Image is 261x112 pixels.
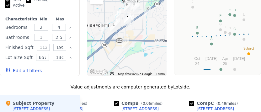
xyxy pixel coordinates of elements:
text: [DATE] [233,56,245,61]
a: [STREET_ADDRESS] [189,106,234,111]
div: [STREET_ADDRESS] [121,106,159,111]
a: Terms (opens in new tab) [156,72,165,76]
div: 26623 170th Ave SE [111,15,123,31]
text: F [220,14,221,17]
div: 17006 SE 264th St [112,7,124,23]
div: Bedrooms [5,23,31,32]
text: 24 [195,61,200,66]
text: K [243,32,245,36]
span: ( miles) [214,101,240,106]
div: Subject Property [5,100,54,106]
div: 17244 SE Wax Rd [120,35,131,51]
button: Clear [69,46,72,49]
text: D [233,8,236,12]
button: Clear [69,56,72,59]
label: Active [5,3,24,8]
a: Open this area in Google Maps (opens a new window) [89,68,109,76]
text: Subject [243,47,254,50]
span: 0.49 [218,101,226,106]
img: Google [89,68,109,76]
div: [STREET_ADDRESS] [13,106,50,111]
div: Comp C [189,100,240,106]
button: Keyboard shortcuts [110,72,114,75]
div: Lot Size Sqft [5,53,33,62]
input: Active [5,3,10,8]
text: C [233,27,236,31]
text: Oct [194,56,200,61]
div: Max [53,17,67,22]
div: Min [36,17,51,22]
text: I [225,25,226,29]
div: Characteristics [5,17,34,22]
text: E [229,8,231,11]
button: Edit all filters [5,67,42,74]
text: G [219,23,222,26]
text: B [196,26,199,29]
button: Clear [69,26,72,29]
div: Finished Sqft [5,43,34,52]
span: ( miles) [139,101,165,106]
div: 18209 SE 261st Ct [142,3,154,19]
div: [STREET_ADDRESS] [197,106,234,111]
text: Apr [222,56,228,61]
div: 17161 SE 264th St [121,11,133,26]
a: [STREET_ADDRESS] [114,106,159,111]
span: 0.06 [143,101,151,106]
div: 16711 SE 268th St [108,19,120,35]
div: 26818 164th Ave SE [99,20,111,35]
text: H [229,26,231,30]
div: Bathrooms [5,33,31,42]
div: Comp B [114,100,165,106]
text: 25 [223,61,227,66]
text: A [210,37,213,40]
text: L [243,13,245,16]
span: Map data ©2025 Google [118,72,152,76]
text: [DATE] [205,56,217,61]
button: Clear [69,36,72,39]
